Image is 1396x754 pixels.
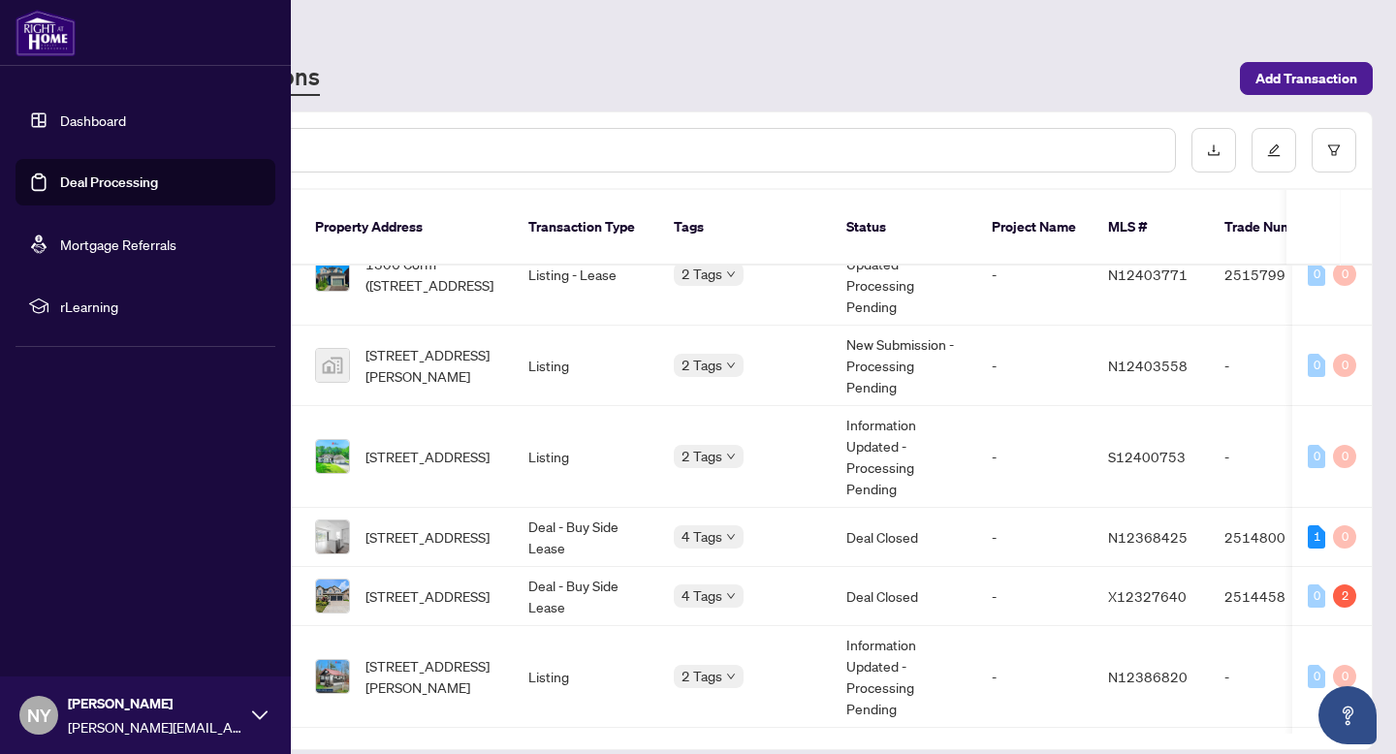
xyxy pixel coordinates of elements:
[513,508,658,567] td: Deal - Buy Side Lease
[976,224,1093,326] td: -
[726,452,736,461] span: down
[513,567,658,626] td: Deal - Buy Side Lease
[976,326,1093,406] td: -
[60,236,176,253] a: Mortgage Referrals
[831,224,976,326] td: Information Updated - Processing Pending
[976,190,1093,266] th: Project Name
[1108,357,1188,374] span: N12403558
[1207,143,1221,157] span: download
[1308,665,1325,688] div: 0
[1255,63,1357,94] span: Add Transaction
[1093,190,1209,266] th: MLS #
[726,269,736,279] span: down
[831,190,976,266] th: Status
[1308,263,1325,286] div: 0
[316,660,349,693] img: thumbnail-img
[68,716,242,738] span: [PERSON_NAME][EMAIL_ADDRESS][DOMAIN_NAME]
[1191,128,1236,173] button: download
[1108,266,1188,283] span: N12403771
[1209,190,1345,266] th: Trade Number
[1308,525,1325,549] div: 1
[1209,567,1345,626] td: 2514458
[1108,668,1188,685] span: N12386820
[658,190,831,266] th: Tags
[16,10,76,56] img: logo
[513,326,658,406] td: Listing
[726,532,736,542] span: down
[300,190,513,266] th: Property Address
[831,626,976,728] td: Information Updated - Processing Pending
[1108,528,1188,546] span: N12368425
[726,672,736,681] span: down
[1108,448,1186,465] span: S12400753
[976,626,1093,728] td: -
[1267,143,1281,157] span: edit
[1312,128,1356,173] button: filter
[1333,665,1356,688] div: 0
[365,526,490,548] span: [STREET_ADDRESS]
[831,406,976,508] td: Information Updated - Processing Pending
[682,665,722,687] span: 2 Tags
[1333,445,1356,468] div: 0
[831,508,976,567] td: Deal Closed
[682,584,722,607] span: 4 Tags
[1327,143,1341,157] span: filter
[365,253,497,296] span: 1306 Corm ([STREET_ADDRESS]
[1209,626,1345,728] td: -
[1209,326,1345,406] td: -
[831,326,976,406] td: New Submission - Processing Pending
[682,354,722,376] span: 2 Tags
[60,111,126,129] a: Dashboard
[1108,587,1187,605] span: X12327640
[1333,584,1356,608] div: 2
[513,406,658,508] td: Listing
[513,626,658,728] td: Listing
[682,263,722,285] span: 2 Tags
[1209,508,1345,567] td: 2514800
[316,349,349,382] img: thumbnail-img
[1333,354,1356,377] div: 0
[1209,406,1345,508] td: -
[682,525,722,548] span: 4 Tags
[976,406,1093,508] td: -
[976,567,1093,626] td: -
[316,580,349,613] img: thumbnail-img
[365,344,497,387] span: [STREET_ADDRESS][PERSON_NAME]
[365,446,490,467] span: [STREET_ADDRESS]
[1308,445,1325,468] div: 0
[1333,263,1356,286] div: 0
[726,591,736,601] span: down
[1318,686,1377,744] button: Open asap
[976,508,1093,567] td: -
[682,445,722,467] span: 2 Tags
[831,567,976,626] td: Deal Closed
[513,190,658,266] th: Transaction Type
[316,520,349,553] img: thumbnail-img
[316,258,349,291] img: thumbnail-img
[365,585,490,607] span: [STREET_ADDRESS]
[1308,584,1325,608] div: 0
[1240,62,1373,95] button: Add Transaction
[27,702,51,729] span: NY
[68,693,242,714] span: [PERSON_NAME]
[365,655,497,698] span: [STREET_ADDRESS][PERSON_NAME]
[1252,128,1296,173] button: edit
[1333,525,1356,549] div: 0
[60,173,158,191] a: Deal Processing
[1209,224,1345,326] td: 2515799
[1308,354,1325,377] div: 0
[60,296,262,317] span: rLearning
[316,440,349,473] img: thumbnail-img
[726,361,736,370] span: down
[513,224,658,326] td: Listing - Lease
